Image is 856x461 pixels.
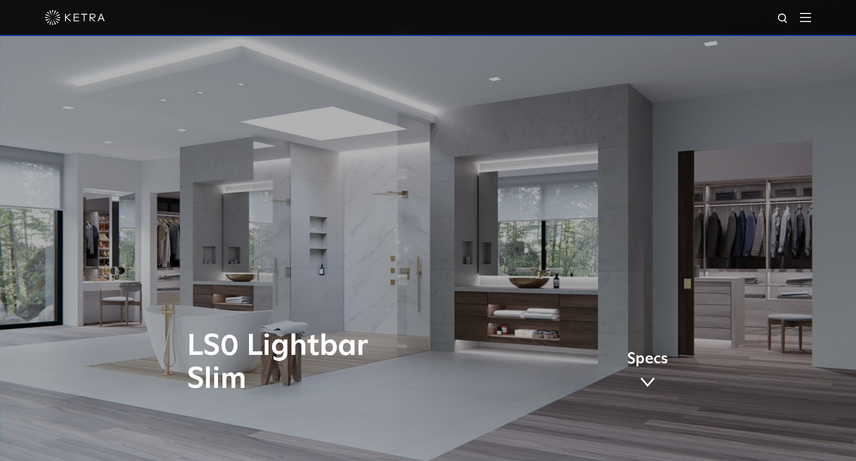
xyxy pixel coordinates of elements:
[45,10,105,25] img: ketra-logo-2019-white
[800,13,811,22] img: Hamburger%20Nav.svg
[627,352,668,391] a: Specs
[187,330,469,396] h1: LS0 Lightbar Slim
[777,13,789,25] img: search icon
[627,352,668,366] span: Specs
